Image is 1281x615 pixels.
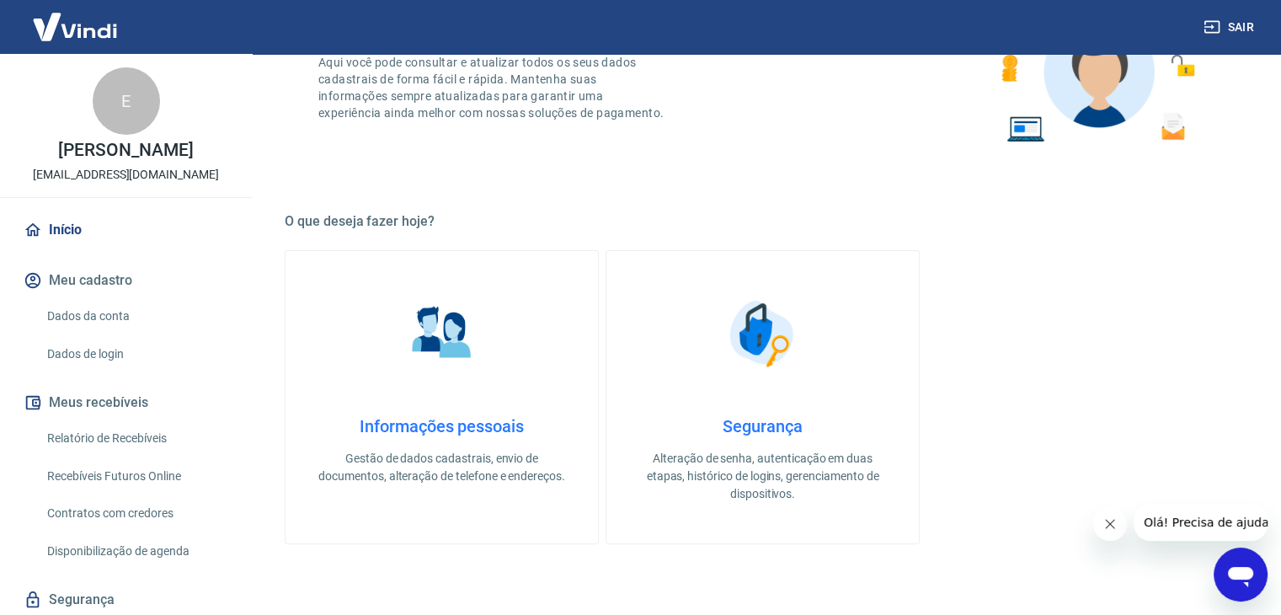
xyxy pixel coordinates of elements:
h5: O que deseja fazer hoje? [285,213,1241,230]
button: Sair [1200,12,1261,43]
div: E [93,67,160,135]
button: Meu cadastro [20,262,232,299]
a: Dados da conta [40,299,232,334]
p: [EMAIL_ADDRESS][DOMAIN_NAME] [33,166,219,184]
p: [PERSON_NAME] [58,142,193,159]
iframe: Mensagem da empresa [1134,504,1268,541]
a: Relatório de Recebíveis [40,421,232,456]
a: Contratos com credores [40,496,232,531]
a: Início [20,211,232,249]
p: Gestão de dados cadastrais, envio de documentos, alteração de telefone e endereços. [312,450,571,485]
img: Vindi [20,1,130,52]
p: Aqui você pode consultar e atualizar todos os seus dados cadastrais de forma fácil e rápida. Mant... [318,54,667,121]
a: Informações pessoaisInformações pessoaisGestão de dados cadastrais, envio de documentos, alteraçã... [285,250,599,544]
h4: Segurança [633,416,892,436]
iframe: Botão para abrir a janela de mensagens [1214,548,1268,602]
iframe: Fechar mensagem [1093,507,1127,541]
button: Meus recebíveis [20,384,232,421]
img: Informações pessoais [400,291,484,376]
span: Olá! Precisa de ajuda? [10,12,141,25]
a: Disponibilização de agenda [40,534,232,569]
a: SegurançaSegurançaAlteração de senha, autenticação em duas etapas, histórico de logins, gerenciam... [606,250,920,544]
a: Recebíveis Futuros Online [40,459,232,494]
p: Alteração de senha, autenticação em duas etapas, histórico de logins, gerenciamento de dispositivos. [633,450,892,503]
img: Segurança [721,291,805,376]
h4: Informações pessoais [312,416,571,436]
a: Dados de login [40,337,232,372]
